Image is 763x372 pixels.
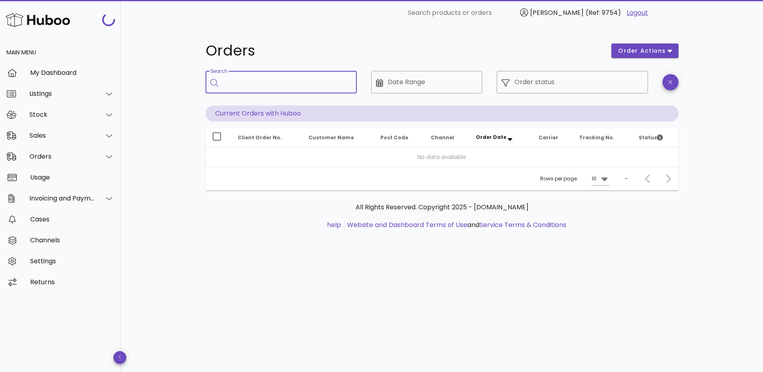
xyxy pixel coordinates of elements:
div: Usage [30,174,114,181]
div: Invoicing and Payments [29,194,95,202]
th: Customer Name [302,128,374,147]
span: order actions [618,47,666,55]
span: Carrier [539,134,558,141]
p: All Rights Reserved. Copyright 2025 - [DOMAIN_NAME] [212,203,672,212]
th: Tracking No. [573,128,633,147]
span: Channel [431,134,454,141]
td: No data available [206,147,679,167]
span: [PERSON_NAME] [530,8,584,17]
p: Current Orders with Huboo [206,105,679,122]
div: 10 [592,175,596,182]
th: Status [632,128,678,147]
li: and [344,220,566,230]
span: (Ref: 9754) [586,8,621,17]
div: Orders [29,153,95,160]
img: Huboo Logo [6,11,70,29]
th: Client Order No. [231,128,302,147]
div: Rows per page: [540,167,609,190]
span: Customer Name [308,134,354,141]
div: Listings [29,90,95,97]
span: Post Code [380,134,408,141]
div: Stock [29,111,95,118]
span: Order Date [476,134,506,141]
div: Channels [30,236,114,244]
th: Order Date: Sorted descending. Activate to remove sorting. [469,128,532,147]
div: Returns [30,278,114,286]
button: order actions [611,43,678,58]
h1: Orders [206,43,602,58]
div: Sales [29,132,95,139]
span: Client Order No. [238,134,282,141]
div: Settings [30,257,114,265]
div: 10Rows per page: [592,172,609,185]
th: Post Code [374,128,424,147]
span: Tracking No. [579,134,615,141]
a: Service Terms & Conditions [479,220,566,229]
a: Logout [627,8,648,18]
div: Cases [30,215,114,223]
th: Channel [424,128,469,147]
span: Status [639,134,663,141]
div: My Dashboard [30,69,114,76]
a: help [327,220,341,229]
a: Website and Dashboard Terms of Use [347,220,467,229]
div: – [625,175,628,182]
th: Carrier [532,128,572,147]
label: Search [210,68,227,74]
